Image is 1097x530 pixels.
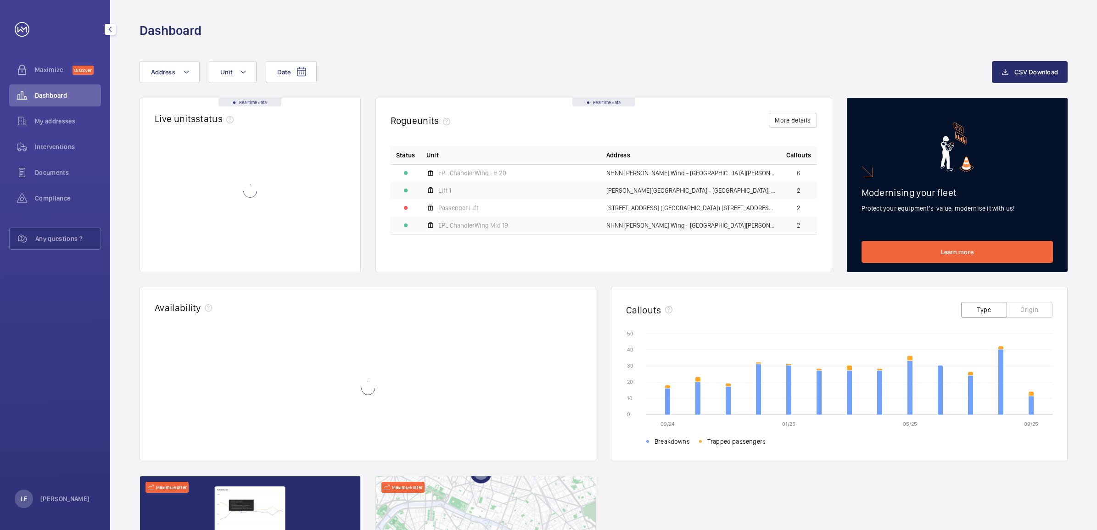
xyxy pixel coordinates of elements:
[961,302,1007,318] button: Type
[660,421,675,427] text: 09/24
[606,205,775,211] span: [STREET_ADDRESS] ([GEOGRAPHIC_DATA]) [STREET_ADDRESS],
[438,187,451,194] span: Lift 1
[606,151,630,160] span: Address
[438,170,506,176] span: EPL ChandlerWing LH 20
[35,234,101,243] span: Any questions ?
[627,379,633,385] text: 20
[155,113,237,124] h2: Live units
[627,395,632,402] text: 10
[782,421,795,427] text: 01/25
[655,437,690,446] span: Breakdowns
[146,482,189,493] div: Maximize offer
[196,113,237,124] span: status
[903,421,917,427] text: 05/25
[218,98,281,106] div: Real time data
[1007,302,1052,318] button: Origin
[797,170,800,176] span: 6
[417,115,454,126] span: units
[769,113,817,128] button: More details
[21,494,27,503] p: LE
[220,68,232,76] span: Unit
[381,482,425,493] div: Maximize offer
[627,363,633,369] text: 30
[73,66,94,75] span: Discover
[140,61,200,83] button: Address
[266,61,317,83] button: Date
[35,168,101,177] span: Documents
[438,205,478,211] span: Passenger Lift
[862,204,1053,213] p: Protect your equipment's value, modernise it with us!
[209,61,257,83] button: Unit
[606,222,775,229] span: NHNN [PERSON_NAME] Wing - [GEOGRAPHIC_DATA][PERSON_NAME], [STREET_ADDRESS],
[396,151,415,160] p: Status
[606,170,775,176] span: NHNN [PERSON_NAME] Wing - [GEOGRAPHIC_DATA][PERSON_NAME], [STREET_ADDRESS],
[35,117,101,126] span: My addresses
[155,302,201,313] h2: Availability
[151,68,175,76] span: Address
[35,194,101,203] span: Compliance
[627,330,633,337] text: 50
[35,65,73,74] span: Maximize
[797,222,800,229] span: 2
[438,222,508,229] span: EPL ChandlerWing Mid 19
[992,61,1068,83] button: CSV Download
[140,22,201,39] h1: Dashboard
[391,115,454,126] h2: Rogue
[40,494,90,503] p: [PERSON_NAME]
[572,98,635,106] div: Real time data
[1024,421,1038,427] text: 09/25
[35,91,101,100] span: Dashboard
[797,205,800,211] span: 2
[426,151,439,160] span: Unit
[1014,68,1058,76] span: CSV Download
[940,122,974,172] img: marketing-card.svg
[606,187,775,194] span: [PERSON_NAME][GEOGRAPHIC_DATA] - [GEOGRAPHIC_DATA], [STREET_ADDRESS][PERSON_NAME],
[627,346,633,353] text: 40
[707,437,766,446] span: Trapped passengers
[862,187,1053,198] h2: Modernising your fleet
[35,142,101,151] span: Interventions
[786,151,812,160] span: Callouts
[862,241,1053,263] a: Learn more
[797,187,800,194] span: 2
[277,68,291,76] span: Date
[626,304,661,316] h2: Callouts
[627,411,630,418] text: 0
